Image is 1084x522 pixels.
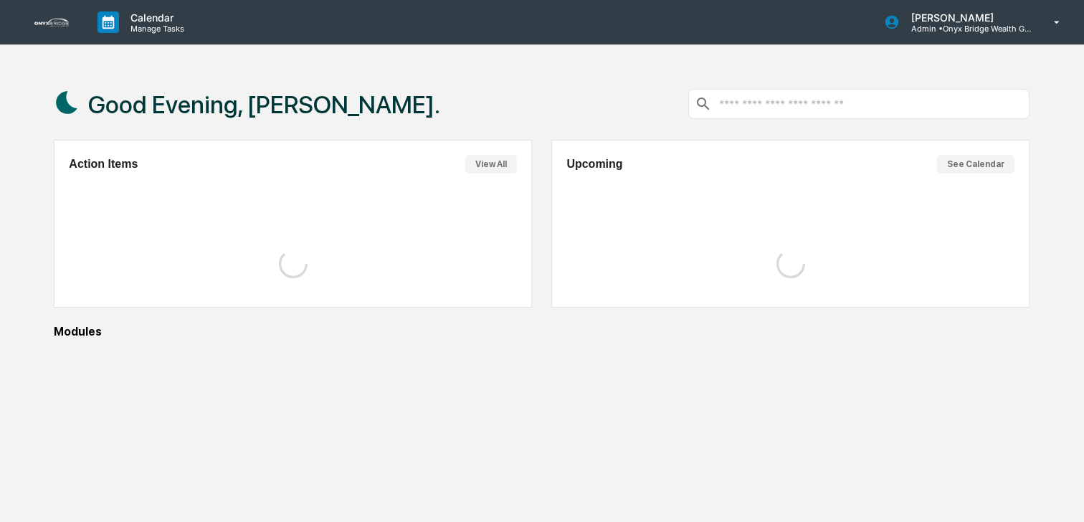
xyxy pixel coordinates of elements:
[69,158,138,171] h2: Action Items
[900,11,1033,24] p: [PERSON_NAME]
[566,158,622,171] h2: Upcoming
[119,24,191,34] p: Manage Tasks
[119,11,191,24] p: Calendar
[465,155,517,174] button: View All
[88,90,440,119] h1: Good Evening, [PERSON_NAME].
[34,18,69,27] img: logo
[54,325,1030,338] div: Modules
[937,155,1014,174] button: See Calendar
[900,24,1033,34] p: Admin • Onyx Bridge Wealth Group LLC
